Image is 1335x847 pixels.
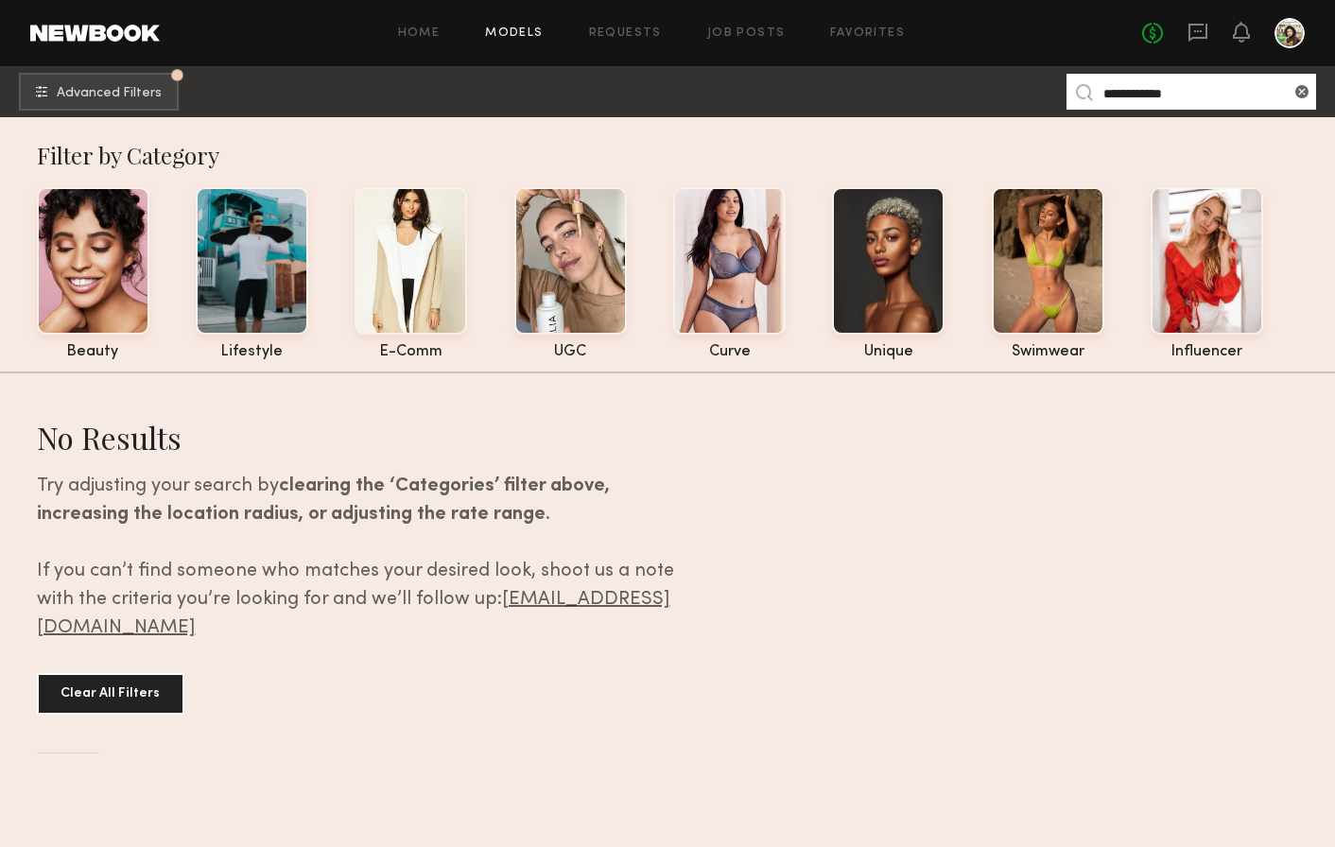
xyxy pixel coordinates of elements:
[37,673,184,715] button: Clear All Filters
[1151,344,1263,360] div: influencer
[57,87,162,100] span: Advanced Filters
[37,473,702,643] div: Try adjusting your search by . If you can’t find someone who matches your desired look, shoot us ...
[398,27,441,40] a: Home
[37,417,702,458] div: No Results
[37,140,1318,170] div: Filter by Category
[992,344,1104,360] div: swimwear
[707,27,786,40] a: Job Posts
[832,344,945,360] div: unique
[37,344,149,360] div: beauty
[196,344,308,360] div: lifestyle
[485,27,543,40] a: Models
[37,477,610,524] b: clearing the ‘Categories’ filter above, increasing the location radius, or adjusting the rate range
[589,27,662,40] a: Requests
[355,344,467,360] div: e-comm
[19,73,179,111] button: Advanced Filters
[830,27,905,40] a: Favorites
[514,344,627,360] div: UGC
[673,344,786,360] div: curve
